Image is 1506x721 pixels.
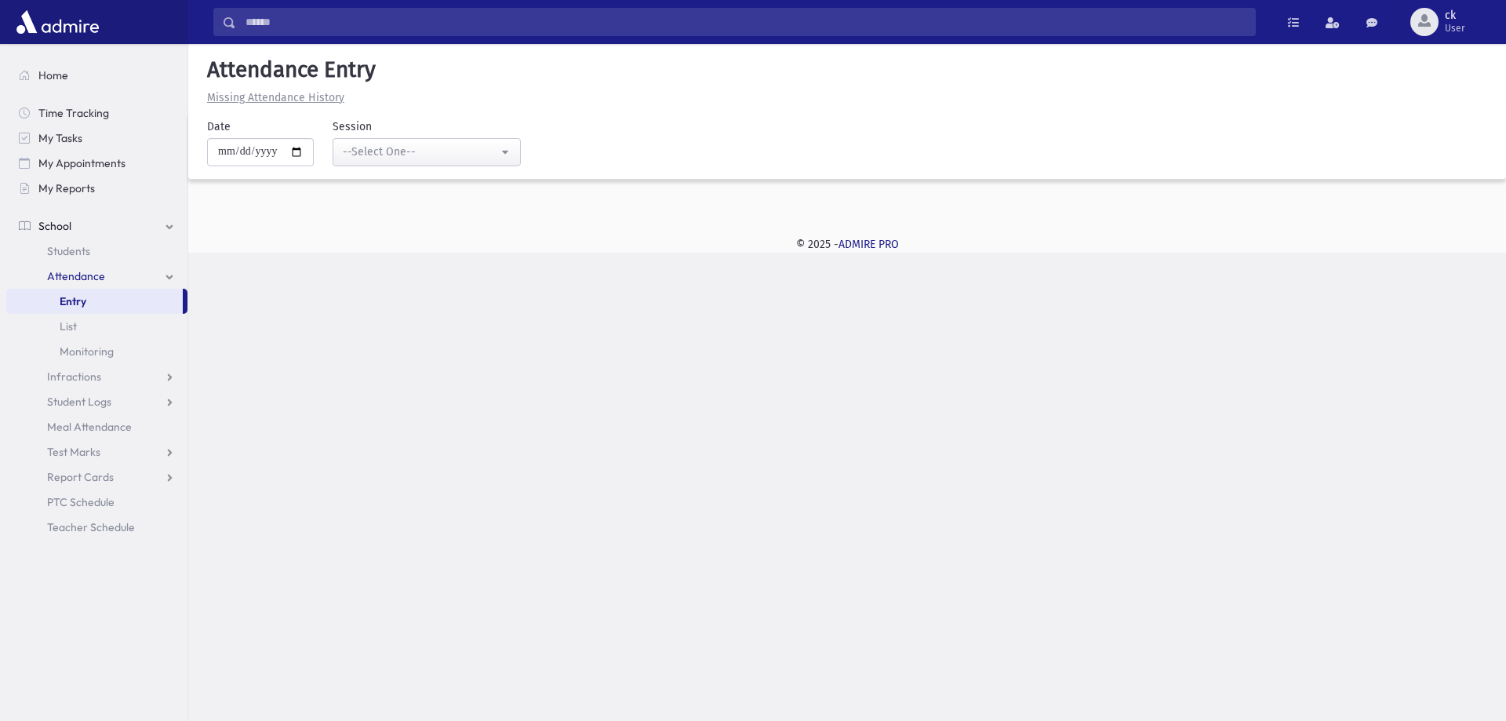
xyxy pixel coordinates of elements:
a: ADMIRE PRO [838,238,899,251]
a: Entry [6,289,183,314]
span: Test Marks [47,445,100,459]
span: Teacher Schedule [47,520,135,534]
a: Time Tracking [6,100,187,126]
span: List [60,319,77,333]
a: Monitoring [6,339,187,364]
span: Meal Attendance [47,420,132,434]
img: AdmirePro [13,6,103,38]
a: My Tasks [6,126,187,151]
a: Report Cards [6,464,187,490]
span: My Appointments [38,156,125,170]
input: Search [236,8,1255,36]
a: Attendance [6,264,187,289]
div: © 2025 - [213,236,1481,253]
span: Time Tracking [38,106,109,120]
span: Infractions [47,370,101,384]
a: Home [6,63,187,88]
a: PTC Schedule [6,490,187,515]
a: Teacher Schedule [6,515,187,540]
span: Report Cards [47,470,114,484]
a: Students [6,239,187,264]
button: --Select One-- [333,138,521,166]
span: My Tasks [38,131,82,145]
span: Attendance [47,269,105,283]
span: School [38,219,71,233]
u: Missing Attendance History [207,91,344,104]
span: Entry [60,294,86,308]
a: List [6,314,187,339]
label: Date [207,118,231,135]
span: Students [47,244,90,258]
a: Infractions [6,364,187,389]
a: My Reports [6,176,187,201]
span: User [1445,22,1465,35]
a: School [6,213,187,239]
span: Home [38,68,68,82]
h5: Attendance Entry [201,56,1493,83]
a: Test Marks [6,439,187,464]
a: Missing Attendance History [201,91,344,104]
span: ck [1445,9,1465,22]
span: My Reports [38,181,95,195]
a: My Appointments [6,151,187,176]
span: Student Logs [47,395,111,409]
div: --Select One-- [343,144,498,160]
label: Session [333,118,372,135]
span: Monitoring [60,344,114,359]
a: Meal Attendance [6,414,187,439]
span: PTC Schedule [47,495,115,509]
a: Student Logs [6,389,187,414]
